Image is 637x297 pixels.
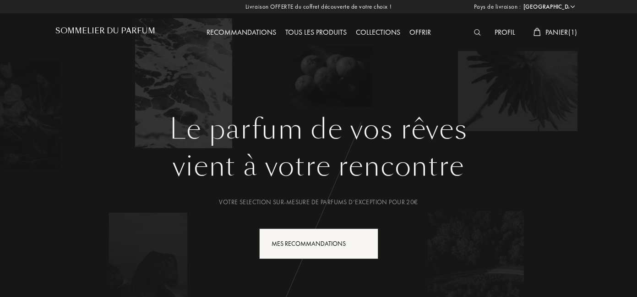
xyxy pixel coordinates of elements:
a: Tous les produits [281,27,351,37]
a: Mes Recommandationsanimation [252,228,385,259]
div: Profil [490,27,520,39]
div: vient à votre rencontre [62,146,575,187]
div: animation [356,234,374,252]
a: Profil [490,27,520,37]
div: Tous les produits [281,27,351,39]
a: Offrir [405,27,436,37]
a: Sommelier du Parfum [55,27,155,39]
img: search_icn_white.svg [474,29,481,36]
div: Mes Recommandations [259,228,378,259]
div: Offrir [405,27,436,39]
img: arrow_w.png [569,3,576,10]
div: Collections [351,27,405,39]
a: Collections [351,27,405,37]
span: Pays de livraison : [474,2,521,11]
div: Votre selection sur-mesure de parfums d’exception pour 20€ [62,197,575,207]
h1: Sommelier du Parfum [55,27,155,35]
h1: Le parfum de vos rêves [62,113,575,146]
img: cart_white.svg [534,28,541,36]
div: Recommandations [202,27,281,39]
a: Recommandations [202,27,281,37]
span: Panier ( 1 ) [545,27,577,37]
